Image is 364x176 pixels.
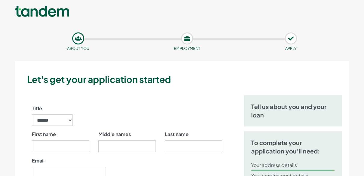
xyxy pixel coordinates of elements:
label: Email [32,157,45,164]
small: Employment [174,46,200,51]
h5: Tell us about you and your loan [251,102,335,119]
label: Middle names [98,131,131,138]
label: Last name [165,131,189,138]
li: Your address details [251,160,335,171]
label: Title [32,105,42,112]
small: APPLY [285,46,297,51]
h3: Let's get your application started [27,73,347,86]
h5: To complete your application you’ll need: [251,138,335,155]
label: First name [32,131,56,138]
small: About you [67,46,89,51]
